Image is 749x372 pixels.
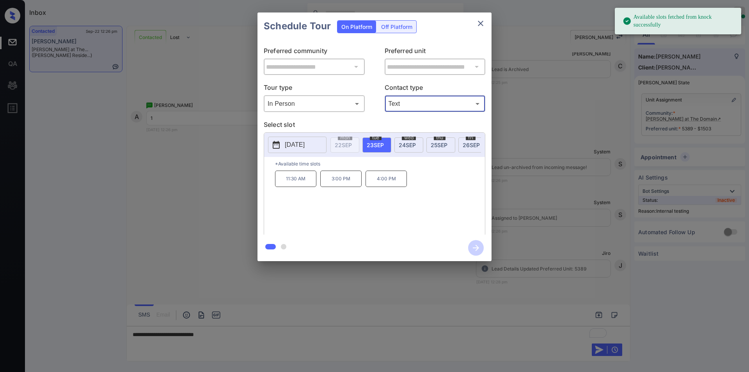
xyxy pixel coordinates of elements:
div: date-select [362,137,391,153]
p: Select slot [264,120,485,132]
p: [DATE] [285,140,305,150]
button: close [473,16,488,31]
span: wed [402,135,416,140]
span: fri [466,135,476,140]
span: 23 SEP [367,142,384,148]
p: Preferred unit [385,46,486,59]
div: date-select [426,137,455,153]
p: Contact type [385,83,486,95]
button: btn-next [463,238,488,258]
div: Off Platform [377,21,416,33]
h2: Schedule Tour [257,12,337,40]
span: 24 SEP [399,142,416,148]
div: In Person [266,97,363,110]
div: Text [387,97,484,110]
p: 4:00 PM [366,171,407,187]
div: On Platform [337,21,376,33]
span: tue [370,135,382,140]
span: 25 SEP [431,142,447,148]
button: [DATE] [268,137,327,153]
p: 3:00 PM [320,171,362,187]
div: date-select [394,137,423,153]
p: 11:30 AM [275,171,316,187]
p: *Available time slots [275,157,485,171]
span: 26 SEP [463,142,480,148]
p: Tour type [264,83,365,95]
div: date-select [458,137,487,153]
div: Available slots fetched from knock successfully [623,10,735,32]
p: Preferred community [264,46,365,59]
span: thu [434,135,445,140]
